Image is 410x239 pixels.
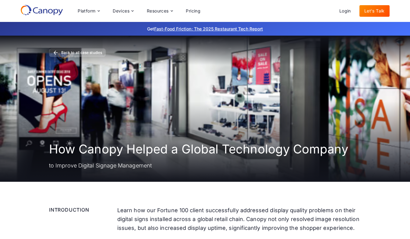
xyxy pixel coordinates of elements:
[142,5,177,17] div: Resources
[61,51,102,54] div: Back to all case studies
[56,26,354,32] p: Get
[78,9,95,13] div: Platform
[49,48,106,57] a: Back to all case studies
[113,9,129,13] div: Devices
[49,142,361,156] h1: How Canopy Helped a Global Technology Company
[108,5,138,17] div: Devices
[73,5,104,17] div: Platform
[359,5,390,17] a: Let's Talk
[117,206,361,232] p: Learn how our Fortune 100 client successfully addressed display quality problems on their digital...
[147,9,169,13] div: Resources
[181,5,205,17] a: Pricing
[334,5,356,17] a: Login
[154,26,263,31] a: Fast-Food Friction: The 2025 Restaurant Tech Report
[49,161,361,170] p: to Improve Digital Signage Management
[49,206,110,213] div: Introduction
